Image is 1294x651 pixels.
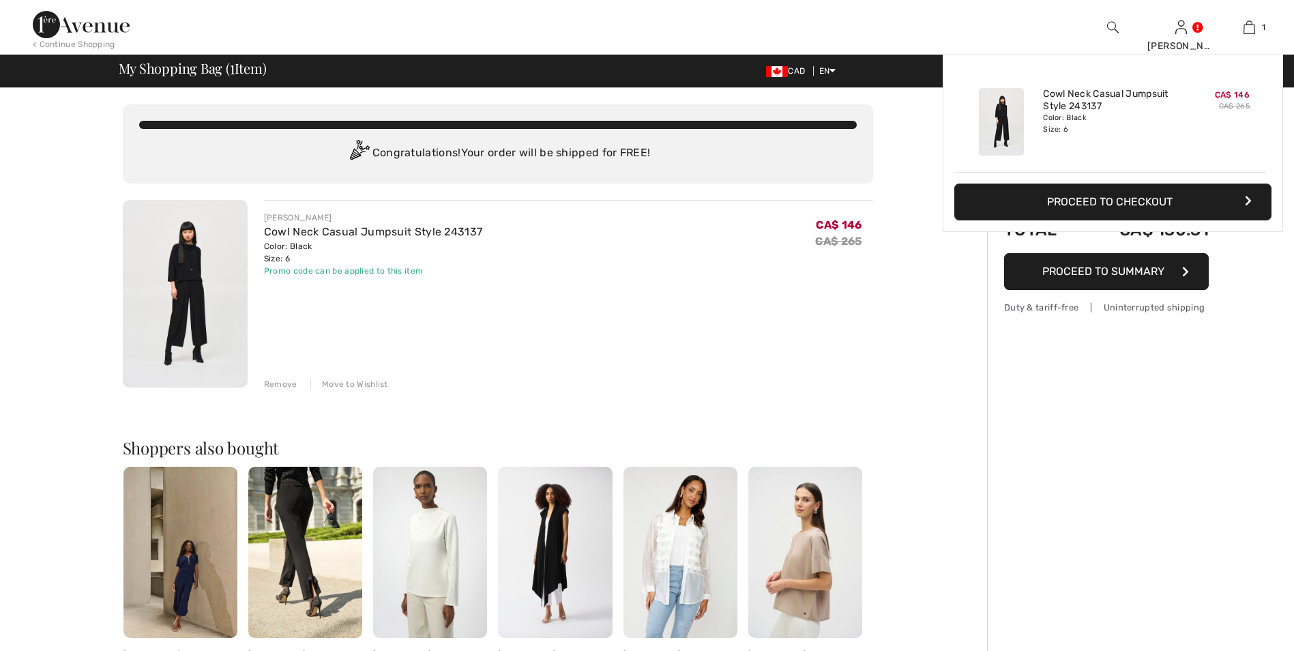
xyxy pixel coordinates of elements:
[623,467,737,638] img: Checkered Sheer Buttoned Shirt Style 256817U
[815,235,862,248] s: CA$ 265
[248,467,362,638] img: Straight Fit Trousers Full-Length Style 244019
[766,66,810,76] span: CAD
[123,467,237,638] img: Cropped V-Neck Jumpsuit Style 251044
[1175,19,1187,35] img: My Info
[373,467,487,638] img: High Neck Pullover Style 254034
[816,218,862,231] span: CA$ 146
[139,140,857,167] div: Congratulations! Your order will be shipped for FREE!
[33,38,115,50] div: < Continue Shopping
[1215,90,1250,100] span: CA$ 146
[264,212,482,224] div: [PERSON_NAME]
[1175,20,1187,33] a: Sign In
[819,66,836,76] span: EN
[498,467,612,638] img: Silky Knit Cap Sleeve Cover Up Style 251052
[264,378,297,390] div: Remove
[123,200,248,388] img: Cowl Neck Casual Jumpsuit Style 243137
[1244,19,1255,35] img: My Bag
[264,225,482,238] a: Cowl Neck Casual Jumpsuit Style 243137
[1219,102,1250,111] s: CA$ 265
[766,66,788,77] img: Canadian Dollar
[748,467,862,638] img: Casual Crew Neck Pullover Style 252900
[230,58,235,76] span: 1
[345,140,372,167] img: Congratulation2.svg
[1216,19,1282,35] a: 1
[1043,88,1177,113] a: Cowl Neck Casual Jumpsuit Style 243137
[1004,301,1209,314] div: Duty & tariff-free | Uninterrupted shipping
[1262,21,1265,33] span: 1
[979,88,1024,156] img: Cowl Neck Casual Jumpsuit Style 243137
[123,439,873,456] h2: Shoppers also bought
[310,378,388,390] div: Move to Wishlist
[1107,19,1119,35] img: search the website
[264,240,482,265] div: Color: Black Size: 6
[1147,39,1214,53] div: [PERSON_NAME]
[1043,113,1177,134] div: Color: Black Size: 6
[119,61,267,75] span: My Shopping Bag ( Item)
[264,265,482,277] div: Promo code can be applied to this item
[954,184,1271,220] button: Proceed to Checkout
[33,11,130,38] img: 1ère Avenue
